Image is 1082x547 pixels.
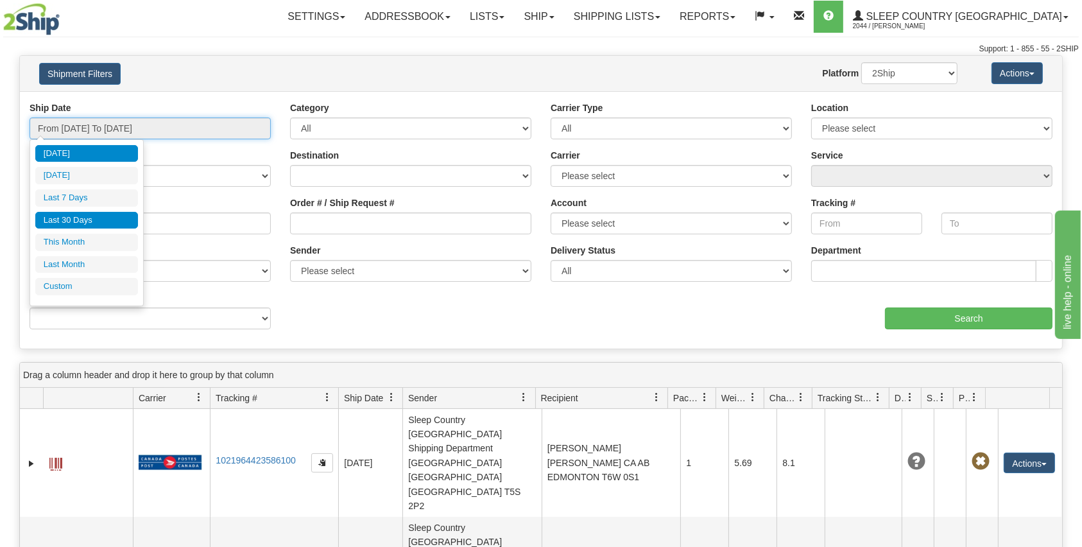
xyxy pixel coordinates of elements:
label: Account [551,196,587,209]
a: Ship [514,1,563,33]
input: Search [885,308,1052,329]
td: 1 [680,409,728,517]
span: Recipient [541,392,578,404]
a: Settings [278,1,355,33]
td: [DATE] [338,409,402,517]
span: Weight [721,392,748,404]
span: Tracking # [216,392,257,404]
li: Last 30 Days [35,212,138,229]
a: Carrier filter column settings [188,386,210,408]
li: [DATE] [35,145,138,162]
a: Shipment Issues filter column settings [931,386,953,408]
li: [DATE] [35,167,138,184]
label: Destination [290,149,339,162]
span: Sleep Country [GEOGRAPHIC_DATA] [863,11,1062,22]
td: 5.69 [728,409,777,517]
button: Actions [992,62,1043,84]
a: Pickup Status filter column settings [963,386,985,408]
a: Ship Date filter column settings [381,386,402,408]
a: Addressbook [355,1,460,33]
span: Unknown [907,453,925,471]
a: Packages filter column settings [694,386,716,408]
span: 2044 / [PERSON_NAME] [853,20,949,33]
a: Shipping lists [564,1,670,33]
li: This Month [35,234,138,251]
div: Support: 1 - 855 - 55 - 2SHIP [3,44,1079,55]
span: Pickup Status [959,392,970,404]
a: Tracking Status filter column settings [867,386,889,408]
span: Carrier [139,392,166,404]
button: Copy to clipboard [311,453,333,473]
a: Delivery Status filter column settings [899,386,921,408]
a: Tracking # filter column settings [316,386,338,408]
iframe: chat widget [1052,208,1081,339]
input: To [941,213,1052,234]
a: 1021964423586100 [216,455,296,465]
a: Expand [25,457,38,470]
td: Sleep Country [GEOGRAPHIC_DATA] Shipping Department [GEOGRAPHIC_DATA] [GEOGRAPHIC_DATA] [GEOGRAPH... [402,409,542,517]
button: Actions [1004,453,1055,473]
label: Delivery Status [551,244,615,257]
label: Carrier [551,149,580,162]
a: Lists [460,1,514,33]
span: Shipment Issues [927,392,938,404]
td: 8.1 [777,409,825,517]
label: Sender [290,244,320,257]
span: Ship Date [344,392,383,404]
img: logo2044.jpg [3,3,60,35]
li: Last 7 Days [35,189,138,207]
label: Tracking # [811,196,855,209]
li: Last Month [35,256,138,273]
span: Packages [673,392,700,404]
a: Weight filter column settings [742,386,764,408]
a: Sleep Country [GEOGRAPHIC_DATA] 2044 / [PERSON_NAME] [843,1,1078,33]
span: Delivery Status [895,392,906,404]
label: Ship Date [30,101,71,114]
span: Charge [769,392,796,404]
label: Category [290,101,329,114]
label: Service [811,149,843,162]
div: grid grouping header [20,363,1062,388]
img: 20 - Canada Post [139,455,202,471]
td: [PERSON_NAME] [PERSON_NAME] CA AB EDMONTON T6W 0S1 [542,409,681,517]
div: live help - online [10,8,119,23]
input: From [811,213,922,234]
label: Location [811,101,848,114]
label: Carrier Type [551,101,603,114]
span: Sender [408,392,437,404]
label: Order # / Ship Request # [290,196,395,209]
label: Department [811,244,861,257]
li: Custom [35,278,138,295]
a: Recipient filter column settings [646,386,667,408]
a: Sender filter column settings [513,386,535,408]
label: Platform [822,67,859,80]
button: Shipment Filters [39,63,121,85]
a: Label [49,452,62,473]
a: Reports [670,1,745,33]
a: Charge filter column settings [790,386,812,408]
span: Tracking Status [818,392,873,404]
span: Pickup Not Assigned [972,453,990,471]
